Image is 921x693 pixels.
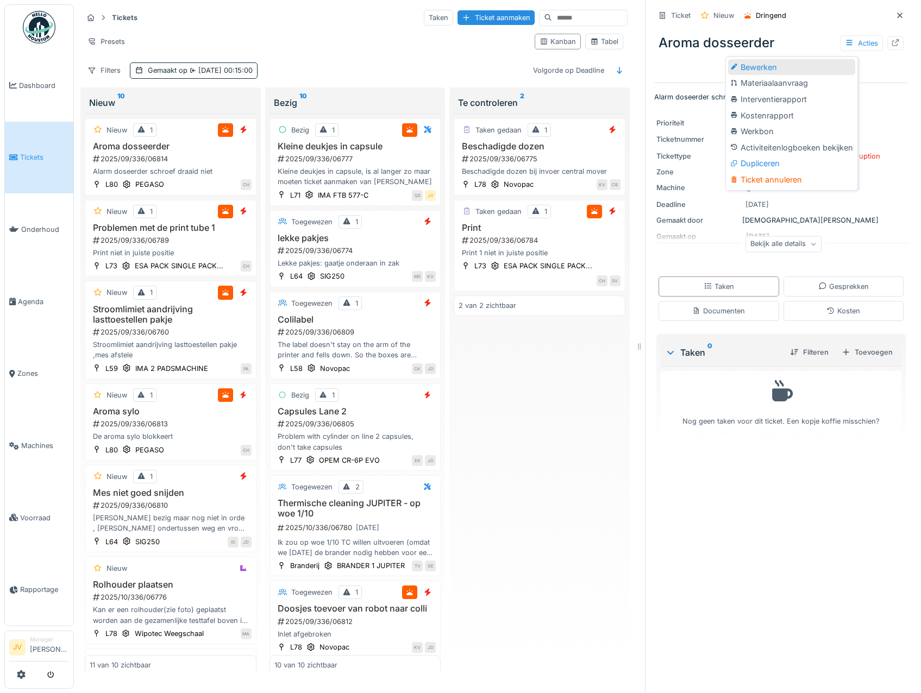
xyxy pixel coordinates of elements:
div: Toegewezen [291,587,333,597]
div: TV [412,560,423,571]
div: IMA FTB 577-C [318,190,368,200]
h3: Rolhouder plaatsen [90,579,252,590]
div: Alarm doseerder schroef draaid niet [90,166,252,177]
span: Tickets [20,152,69,162]
span: Agenda [18,297,69,307]
div: 1 [355,587,358,597]
h3: Capsules Lane 2 [274,406,436,417]
h3: Colilabel [274,314,436,325]
div: Gemaakt op [148,65,253,75]
div: L80 [105,445,118,455]
div: L58 [290,363,303,374]
div: L78 [105,628,117,639]
div: Tabel [590,36,618,47]
sup: 0 [707,346,712,359]
div: Nieuw [106,471,127,482]
div: 10 van 10 zichtbaar [274,659,337,670]
div: Bekijk alle details [745,236,822,252]
div: 1 [355,298,358,308]
div: JD [425,455,436,466]
div: 2025/09/336/06805 [277,419,436,429]
div: Activiteitenlogboeken bekijken [728,140,855,156]
h3: Problemen met de print tube 1 [90,223,252,233]
div: Novopac [504,179,534,190]
div: QS [412,190,423,201]
div: Toegewezen [291,217,333,227]
div: Inlet afgebroken [274,629,436,639]
h3: Kleine deukjes in capsule [274,141,436,152]
div: Taken gedaan [475,206,522,217]
div: Kostenrapport [728,108,855,124]
div: Ticket aanmaken [458,10,535,25]
div: Gemaakt door [656,215,738,225]
h3: lekke pakjes [274,233,436,243]
div: Zone [656,167,738,177]
div: Bezig [291,390,309,400]
div: Novopac [320,363,350,374]
div: Manager [30,635,69,644]
div: Volgorde op Deadline [528,62,609,78]
div: [DATE] [745,199,769,210]
div: L80 [105,179,118,190]
li: [PERSON_NAME] [30,635,69,659]
h3: Aroma dosseerder [90,141,252,152]
span: [DATE] 00:15:00 [187,66,253,74]
div: Taken [704,281,734,292]
div: CH [597,275,607,286]
div: KV [412,642,423,653]
div: Dupliceren [728,155,855,172]
p: Alarm doseerder schroef draaid niet [654,92,908,102]
div: MS [412,271,423,282]
div: 2025/09/336/06789 [92,235,252,245]
div: Te controleren [458,96,621,109]
h3: Thermische cleaning JUPITER - op woe 1/10 [274,498,436,519]
span: Machines [21,440,69,451]
div: PEGASO [135,445,164,455]
div: Nieuw [106,125,127,135]
div: CH [241,179,252,190]
div: BRANDER 1 JUPITER [337,560,405,571]
div: Bezig [291,125,309,135]
div: Werkbon [728,123,855,140]
div: L59 [105,363,118,374]
div: [DATE] [356,522,379,533]
div: L71 [290,190,300,200]
div: Kanban [540,36,576,47]
div: Documenten [692,306,745,316]
div: SIG250 [320,271,344,281]
div: 1 [150,390,153,400]
div: 11 van 10 zichtbaar [90,659,151,670]
span: Rapportage [20,584,69,595]
div: [PERSON_NAME] bezig maar nog niet in orde , [PERSON_NAME] ondertussen weg en vroeg om ticket aan ... [90,513,252,533]
strong: Tickets [108,12,142,23]
li: JV [9,639,26,656]
div: 1 [150,125,153,135]
div: SIG250 [135,537,160,547]
div: Kosten [826,306,860,316]
div: L64 [105,537,118,547]
div: GE [425,560,436,571]
div: Problem with cylinder on line 2 capsules, don't take capsules [274,431,436,452]
div: Nieuw [89,96,252,109]
div: 1 [544,206,547,217]
div: Prioriteit [656,118,738,128]
div: Print 1 niet in juiste positie [459,248,621,258]
div: JV [425,190,436,201]
div: 2025/10/336/06776 [92,592,252,602]
div: JD [241,537,252,547]
div: Ticket [671,10,691,21]
div: 2025/09/336/06775 [461,154,621,164]
div: CB [610,179,621,190]
div: Machine [656,182,738,193]
span: Dashboard [19,80,69,91]
div: Dringend [756,10,786,21]
div: 1 [544,125,547,135]
div: Wipotec Weegschaal [135,628,204,639]
div: Nieuw [106,287,127,298]
div: Toevoegen [837,345,897,360]
div: ESA PACK SINGLE PACK... [135,261,223,271]
div: EK [412,455,423,466]
div: L73 [105,261,117,271]
div: 2025/09/336/06812 [277,616,436,627]
h3: Print [459,223,621,233]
